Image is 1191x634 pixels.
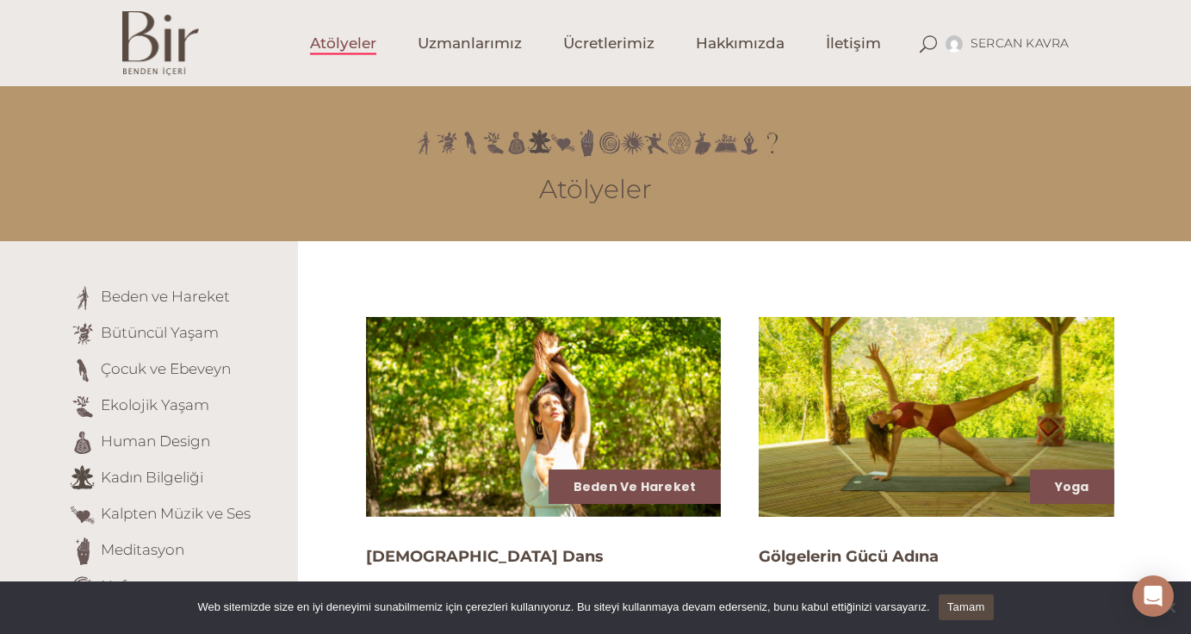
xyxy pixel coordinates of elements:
span: SERCAN KAVRA [971,35,1070,51]
a: Kalpten Müzik ve Ses [101,505,251,522]
a: Beden ve Hareket [574,478,696,495]
a: Bütüncül Yaşam [101,324,219,341]
a: Ekolojik Yaşam [101,396,209,413]
span: Hakkımızda [696,34,785,53]
a: Gölgelerin Gücü Adına [759,547,939,566]
a: [DEMOGRAPHIC_DATA] Dans [366,547,604,566]
a: Tamam [939,594,994,620]
span: Ücretlerimiz [563,34,654,53]
a: Human Design [101,432,210,450]
span: Atölyeler [310,34,376,53]
div: Open Intercom Messenger [1132,575,1174,617]
a: Kadın Bilgeliği [101,469,203,486]
span: İletişim [826,34,881,53]
a: Çocuk ve Ebeveyn [101,360,231,377]
a: Beden ve Hareket [101,288,230,305]
a: Meditasyon [101,541,184,558]
a: Nefes [101,577,142,594]
span: Web sitemizde size en iyi deneyimi sunabilmemiz için çerezleri kullanıyoruz. Bu siteyi kullanmaya... [197,599,929,616]
a: Yoga [1055,478,1089,495]
span: Uzmanlarımız [418,34,522,53]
